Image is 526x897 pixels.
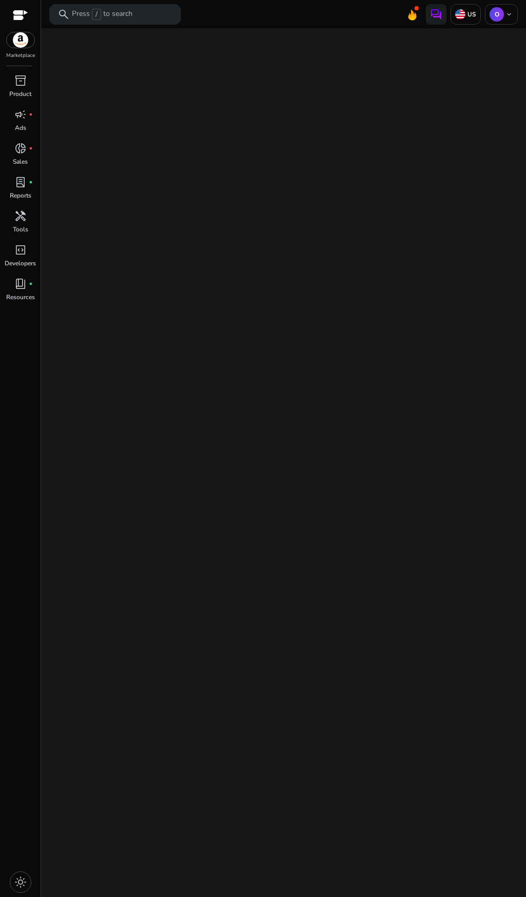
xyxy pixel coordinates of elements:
[6,52,35,60] p: Marketplace
[14,176,27,188] span: lab_profile
[29,180,33,184] span: fiber_manual_record
[5,259,36,268] p: Developers
[14,108,27,121] span: campaign
[14,876,27,888] span: light_mode
[15,123,26,132] p: Ads
[29,146,33,150] span: fiber_manual_record
[72,9,133,20] p: Press to search
[14,210,27,222] span: handyman
[14,142,27,154] span: donut_small
[465,10,476,18] p: US
[6,292,35,302] p: Resources
[14,278,27,290] span: book_4
[14,244,27,256] span: code_blocks
[505,10,513,18] span: keyboard_arrow_down
[7,32,34,48] img: amazon.svg
[9,89,31,99] p: Product
[92,9,101,20] span: /
[58,8,70,21] span: search
[13,225,28,234] p: Tools
[455,9,465,19] img: us.svg
[14,74,27,87] span: inventory_2
[29,112,33,116] span: fiber_manual_record
[13,157,28,166] p: Sales
[10,191,31,200] p: Reports
[490,7,504,22] p: O
[29,282,33,286] span: fiber_manual_record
